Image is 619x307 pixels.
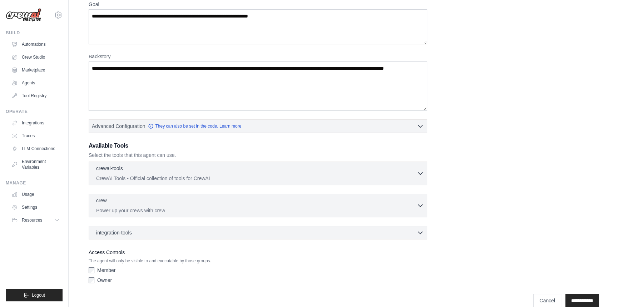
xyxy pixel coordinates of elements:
img: Logo [6,8,41,22]
button: crew Power up your crews with crew [92,197,424,214]
h3: Available Tools [89,142,427,150]
span: Resources [22,217,42,223]
a: Tool Registry [9,90,63,101]
a: They can also be set in the code. Learn more [148,123,241,129]
span: integration-tools [96,229,132,236]
a: Automations [9,39,63,50]
button: crewai-tools CrewAI Tools - Official collection of tools for CrewAI [92,165,424,182]
button: Advanced Configuration They can also be set in the code. Learn more [89,120,427,133]
a: Traces [9,130,63,142]
label: Backstory [89,53,427,60]
a: Integrations [9,117,63,129]
a: Marketplace [9,64,63,76]
a: LLM Connections [9,143,63,154]
div: Build [6,30,63,36]
a: Agents [9,77,63,89]
a: Settings [9,202,63,213]
button: Logout [6,289,63,301]
p: The agent will only be visible to and executable by those groups. [89,258,427,264]
label: Member [97,267,115,274]
label: Owner [97,277,112,284]
button: integration-tools [92,229,424,236]
label: Access Controls [89,248,427,257]
button: Resources [9,214,63,226]
p: Select the tools that this agent can use. [89,152,427,159]
p: crewai-tools [96,165,123,172]
span: Logout [32,292,45,298]
p: Power up your crews with crew [96,207,417,214]
div: Operate [6,109,63,114]
span: Advanced Configuration [92,123,145,130]
p: crew [96,197,107,204]
a: Usage [9,189,63,200]
p: CrewAI Tools - Official collection of tools for CrewAI [96,175,417,182]
div: Manage [6,180,63,186]
a: Crew Studio [9,51,63,63]
label: Goal [89,1,427,8]
a: Environment Variables [9,156,63,173]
